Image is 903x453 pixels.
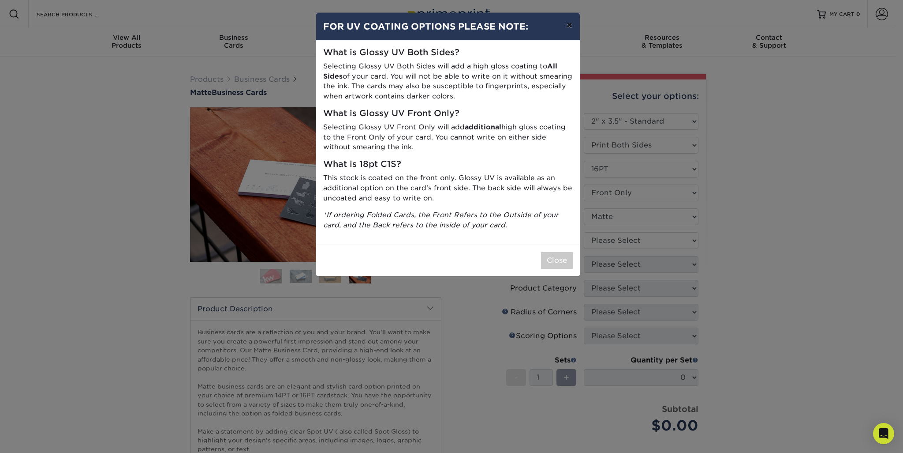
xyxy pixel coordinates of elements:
i: *If ordering Folded Cards, the Front Refers to the Outside of your card, and the Back refers to t... [323,211,559,229]
h5: What is 18pt C1S? [323,159,573,170]
div: Open Intercom Messenger [873,423,894,444]
p: This stock is coated on the front only. Glossy UV is available as an additional option on the car... [323,173,573,203]
h5: What is Glossy UV Front Only? [323,109,573,119]
strong: All Sides [323,62,557,80]
h4: FOR UV COATING OPTIONS PLEASE NOTE: [323,20,573,33]
button: Close [541,252,573,269]
p: Selecting Glossy UV Both Sides will add a high gloss coating to of your card. You will not be abl... [323,61,573,102]
p: Selecting Glossy UV Front Only will add high gloss coating to the Front Only of your card. You ca... [323,122,573,152]
h5: What is Glossy UV Both Sides? [323,48,573,58]
button: × [559,13,579,38]
strong: additional [465,123,501,131]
